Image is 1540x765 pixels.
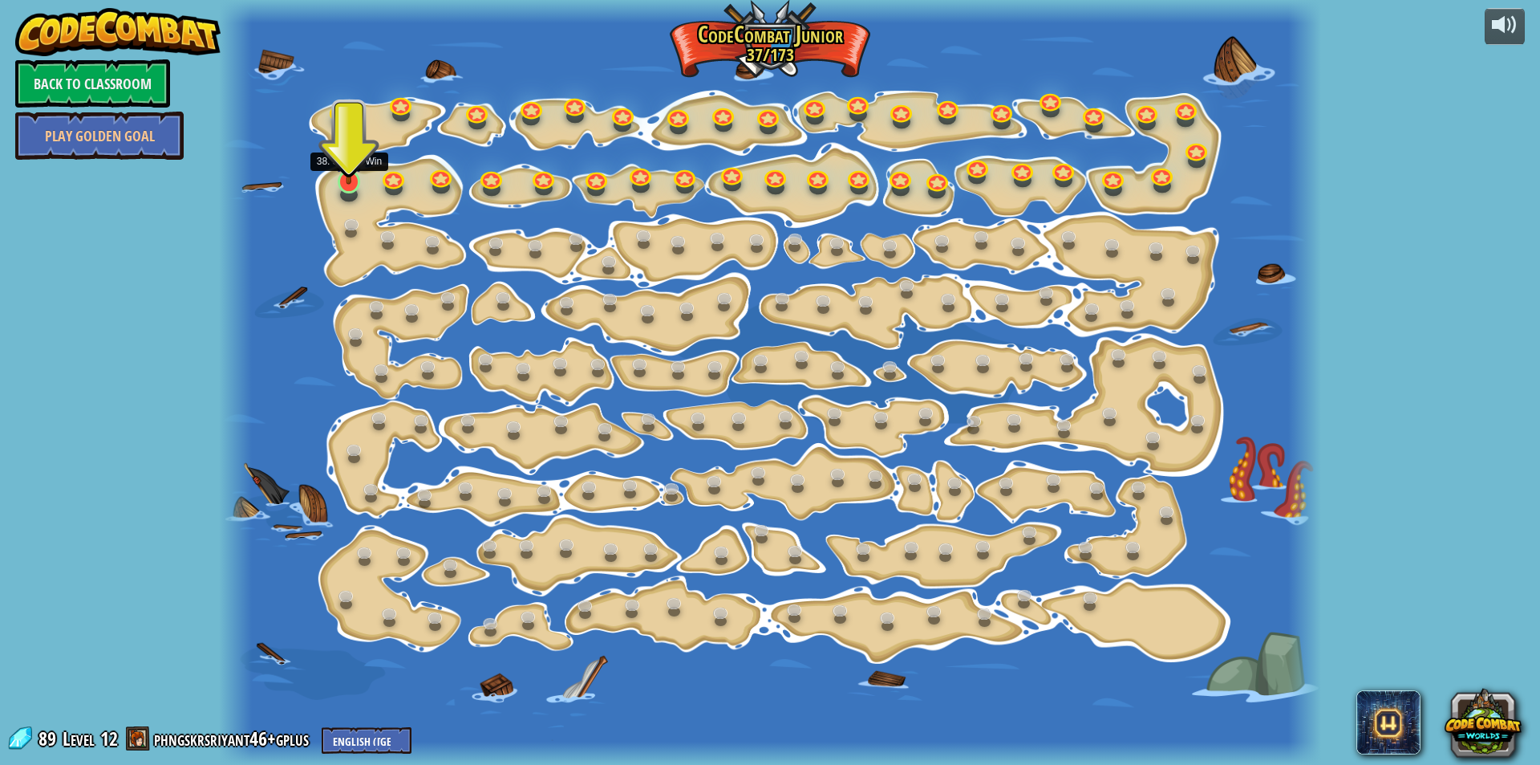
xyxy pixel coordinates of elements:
span: 12 [100,726,118,751]
a: phngskrsriyant46+gplus [154,726,314,751]
img: CodeCombat - Learn how to code by playing a game [15,8,221,56]
span: 89 [38,726,61,751]
button: Adjust volume [1485,8,1525,46]
a: Back to Classroom [15,59,170,108]
span: Level [63,726,95,752]
img: level-banner-unstarted-subscriber.png [334,117,363,185]
a: Play Golden Goal [15,112,184,160]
